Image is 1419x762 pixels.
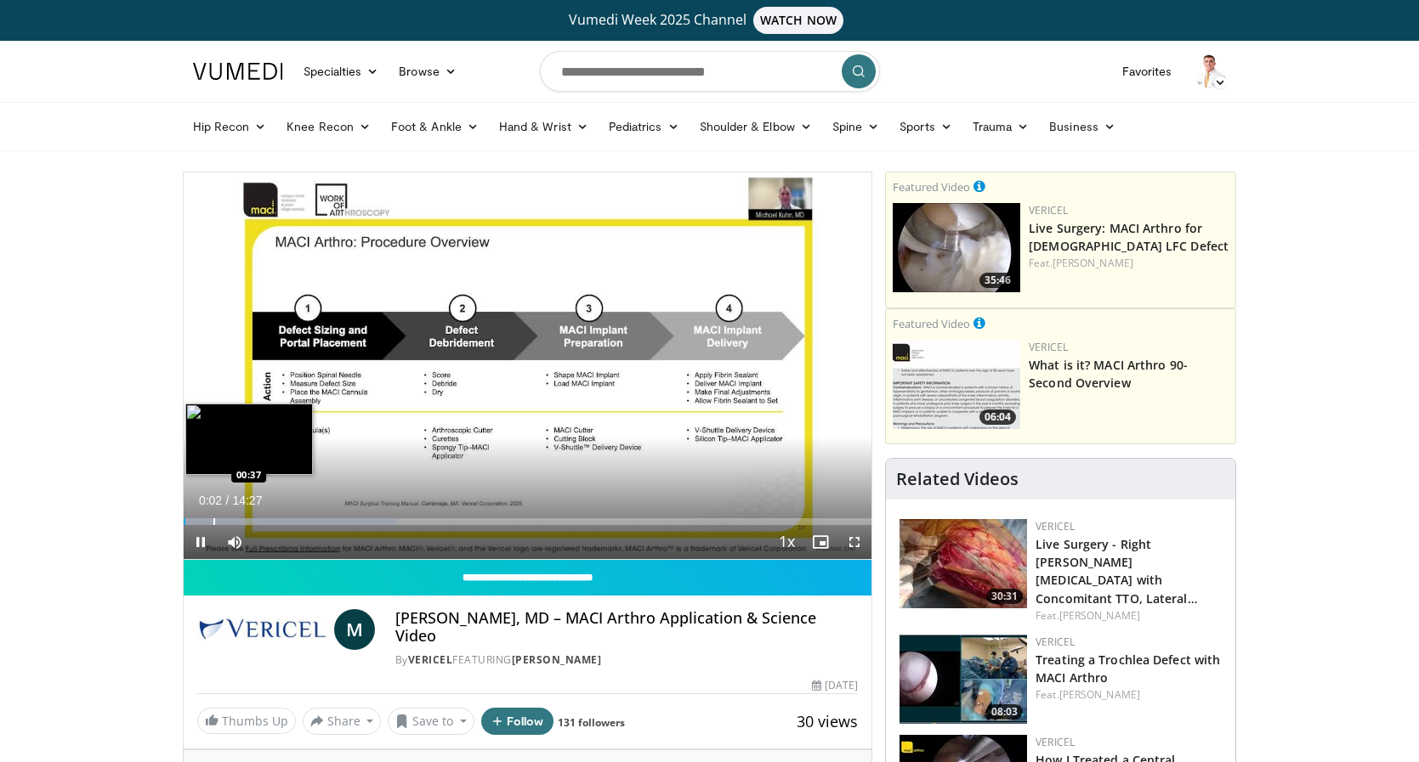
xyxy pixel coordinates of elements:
[599,110,690,144] a: Pediatrics
[893,340,1020,429] img: aa6cc8ed-3dbf-4b6a-8d82-4a06f68b6688.150x105_q85_crop-smart_upscale.jpg
[1036,635,1075,649] a: Vericel
[196,7,1224,34] a: Vumedi Week 2025 ChannelWATCH NOW
[979,273,1016,288] span: 35:46
[232,494,262,507] span: 14:27
[1193,54,1227,88] img: Avatar
[1029,340,1068,354] a: Vericel
[769,525,803,559] button: Playback Rate
[408,652,453,667] a: Vericel
[1036,652,1220,686] a: Treating a Trochlea Defect with MACI Arthro
[986,589,1023,604] span: 30:31
[812,678,858,693] div: [DATE]
[979,409,1016,425] span: 06:04
[183,110,277,144] a: Hip Recon
[558,715,625,730] a: 131 followers
[893,316,970,331] small: Featured Video
[900,635,1027,724] img: 0de30d39-bfe3-4001-9949-87048a0d8692.150x105_q85_crop-smart_upscale.jpg
[900,519,1027,608] a: 30:31
[197,609,327,650] img: Vericel
[512,652,602,667] a: [PERSON_NAME]
[797,711,858,731] span: 30 views
[395,609,858,646] h4: [PERSON_NAME], MD – MACI Arthro Application & Science Video
[1029,357,1188,391] a: What is it? MACI Arthro 90-Second Overview
[481,708,554,735] button: Follow
[1053,256,1133,270] a: [PERSON_NAME]
[276,110,381,144] a: Knee Recon
[389,54,467,88] a: Browse
[1036,519,1075,533] a: Vericel
[1059,687,1140,702] a: [PERSON_NAME]
[822,110,889,144] a: Spine
[889,110,962,144] a: Sports
[803,525,837,559] button: Enable picture-in-picture mode
[184,525,218,559] button: Pause
[753,7,843,34] span: WATCH NOW
[489,110,599,144] a: Hand & Wrist
[334,609,375,650] a: M
[293,54,389,88] a: Specialties
[1036,536,1198,606] a: Live Surgery - Right [PERSON_NAME][MEDICAL_DATA] with Concomitant TTO, Lateral…
[1112,54,1183,88] a: Favorites
[1036,687,1222,703] div: Feat.
[199,494,222,507] span: 0:02
[303,708,382,735] button: Share
[962,110,1040,144] a: Trauma
[540,51,880,92] input: Search topics, interventions
[185,404,313,475] img: image.jpeg
[184,518,872,525] div: Progress Bar
[197,708,296,734] a: Thumbs Up
[1039,110,1126,144] a: Business
[381,110,489,144] a: Foot & Ankle
[900,519,1027,608] img: f2822210-6046-4d88-9b48-ff7c77ada2d7.150x105_q85_crop-smart_upscale.jpg
[193,63,283,80] img: VuMedi Logo
[1029,220,1229,254] a: Live Surgery: MACI Arthro for [DEMOGRAPHIC_DATA] LFC Defect
[900,635,1027,724] a: 08:03
[893,203,1020,292] img: eb023345-1e2d-4374-a840-ddbc99f8c97c.150x105_q85_crop-smart_upscale.jpg
[395,652,858,668] div: By FEATURING
[388,708,474,735] button: Save to
[1036,608,1222,624] div: Feat.
[226,494,230,507] span: /
[896,469,1019,489] h4: Related Videos
[218,525,252,559] button: Mute
[1029,203,1068,217] a: Vericel
[893,340,1020,429] a: 06:04
[837,525,871,559] button: Fullscreen
[1029,256,1229,271] div: Feat.
[1036,735,1075,749] a: Vericel
[986,704,1023,720] span: 08:03
[893,179,970,195] small: Featured Video
[1059,608,1140,623] a: [PERSON_NAME]
[690,110,822,144] a: Shoulder & Elbow
[893,203,1020,292] a: 35:46
[184,172,872,560] video-js: Video Player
